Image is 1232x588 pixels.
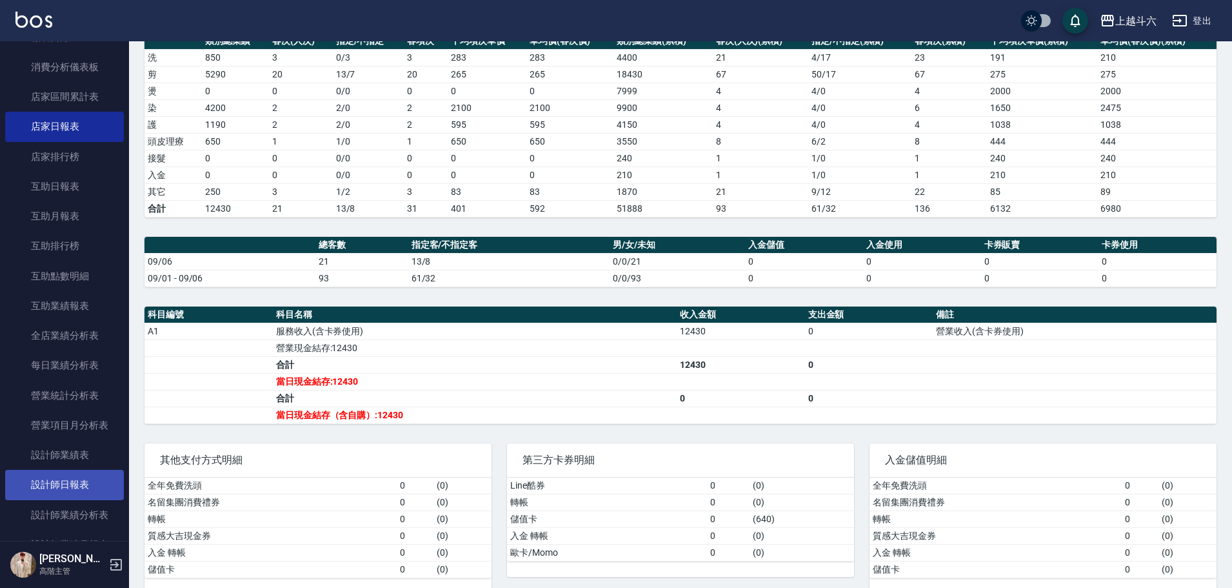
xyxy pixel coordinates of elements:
td: 0 [404,83,448,99]
td: 275 [1097,66,1217,83]
td: 13/8 [408,253,610,270]
td: 服務收入(含卡券使用) [273,323,677,340]
td: 0 [707,478,750,494]
td: 合計 [273,390,677,407]
td: 191 [987,49,1098,66]
td: 2000 [987,83,1098,99]
td: 50 / 17 [808,66,911,83]
td: 09/06 [144,253,315,270]
a: 設計師業績表 [5,440,124,470]
td: 1 [713,167,808,183]
td: 轉帳 [144,511,397,527]
td: 21 [713,183,808,200]
td: 0 [863,253,981,270]
td: 1 [911,167,987,183]
td: 51888 [613,200,712,217]
td: 當日現金結存（含自購）:12430 [273,407,677,423]
td: ( 0 ) [750,544,854,561]
td: 2 [404,116,448,133]
td: 6980 [1097,200,1217,217]
td: 13 / 7 [333,66,404,83]
img: Logo [15,12,52,28]
th: 指定客/不指定客 [408,237,610,254]
td: 0 [1098,253,1217,270]
td: 2 [269,116,333,133]
td: 0 [202,150,269,167]
td: 4 / 0 [808,99,911,116]
td: 0 [397,478,434,494]
td: 0/0/21 [610,253,745,270]
td: 22 [911,183,987,200]
td: 0 [805,356,933,373]
td: 2475 [1097,99,1217,116]
table: a dense table [144,478,492,578]
td: 444 [987,133,1098,150]
td: 2 [269,99,333,116]
td: 1 / 2 [333,183,404,200]
td: 0 [1122,544,1159,561]
td: 1870 [613,183,712,200]
td: ( 0 ) [1158,478,1217,494]
td: 12430 [677,323,805,340]
td: 20 [269,66,333,83]
td: ( 0 ) [1158,494,1217,511]
td: 21 [269,200,333,217]
td: 240 [1097,150,1217,167]
td: 4 [911,116,987,133]
a: 設計師業績月報表 [5,530,124,560]
td: 4150 [613,116,712,133]
td: 合計 [144,200,202,217]
td: 1 [404,133,448,150]
th: 入金儲值 [745,237,863,254]
td: 0 [269,150,333,167]
td: 240 [613,150,712,167]
td: 0 [805,323,933,340]
td: 全年免費洗頭 [869,478,1122,494]
td: 洗 [144,49,202,66]
td: 20 [404,66,448,83]
td: 0 / 0 [333,150,404,167]
td: 0 [202,167,269,183]
p: 高階主管 [39,565,105,577]
td: 0 [397,511,434,527]
td: 650 [202,133,269,150]
td: 4 / 0 [808,83,911,99]
td: ( 0 ) [750,478,854,494]
th: 總客數 [315,237,408,254]
td: 4400 [613,49,712,66]
td: 250 [202,183,269,200]
a: 消費分析儀表板 [5,52,124,82]
td: 3 [269,49,333,66]
td: ( 0 ) [433,511,492,527]
td: 4 [713,116,808,133]
td: 283 [448,49,526,66]
th: 卡券使用 [1098,237,1217,254]
td: 31 [404,200,448,217]
td: 染 [144,99,202,116]
td: 09/01 - 09/06 [144,270,315,287]
button: 登出 [1167,9,1217,33]
table: a dense table [869,478,1217,578]
td: 合計 [273,356,677,373]
td: 1 [713,150,808,167]
span: 入金儲值明細 [885,454,1201,467]
td: 0 [526,167,613,183]
td: 210 [613,167,712,183]
td: 265 [526,66,613,83]
td: 0 [269,83,333,99]
td: 1038 [1097,116,1217,133]
img: Person [10,552,36,578]
th: 支出金額 [805,307,933,323]
td: 67 [911,66,987,83]
td: ( 0 ) [433,527,492,544]
td: 9 / 12 [808,183,911,200]
td: 0 [404,167,448,183]
td: 210 [1097,167,1217,183]
td: 136 [911,200,987,217]
td: 240 [987,150,1098,167]
th: 入金使用 [863,237,981,254]
td: 1 [269,133,333,150]
td: 當日現金結存:12430 [273,373,677,390]
button: save [1062,8,1088,34]
td: 儲值卡 [869,561,1122,578]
